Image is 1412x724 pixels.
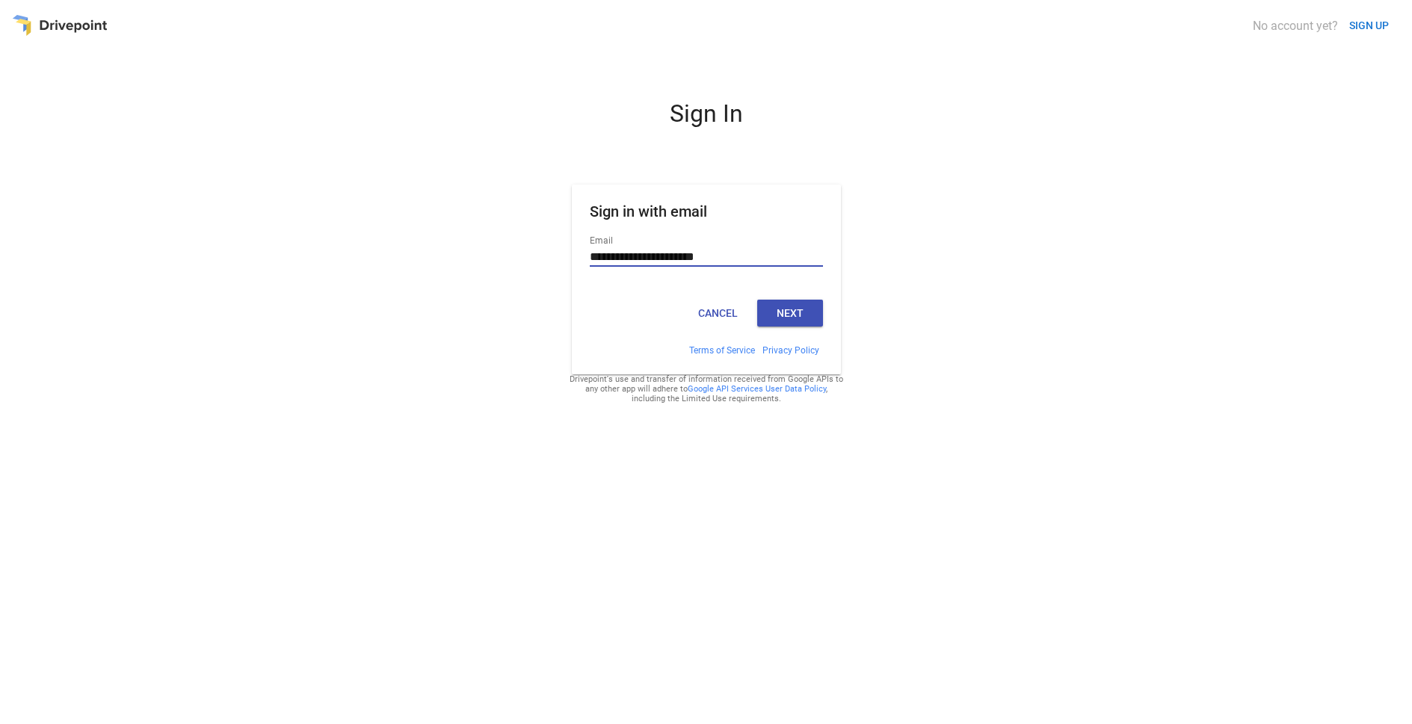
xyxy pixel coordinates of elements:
[590,202,823,232] h1: Sign in with email
[1253,19,1338,33] div: No account yet?
[762,345,819,356] a: Privacy Policy
[1343,12,1395,40] button: SIGN UP
[688,384,826,394] a: Google API Services User Data Policy
[527,99,886,140] div: Sign In
[685,300,751,327] button: Cancel
[569,374,844,403] div: Drivepoint's use and transfer of information received from Google APIs to any other app will adhe...
[689,345,755,356] a: Terms of Service
[757,300,823,327] button: Next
